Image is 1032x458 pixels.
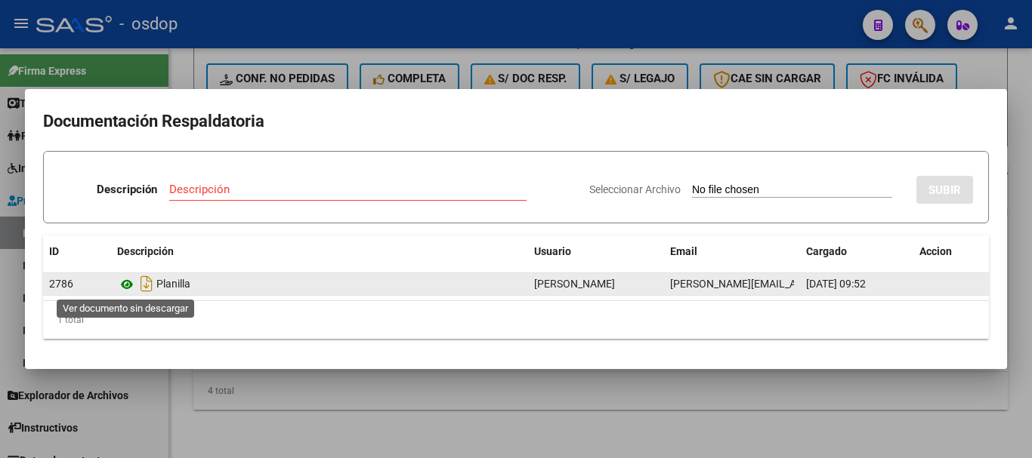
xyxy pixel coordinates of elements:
button: SUBIR [916,176,973,204]
span: 2786 [49,278,73,290]
p: Descripción [97,181,157,198]
span: Email [670,245,697,257]
span: Seleccionar Archivo [589,183,681,195]
div: 1 total [43,301,989,339]
span: Usuario [534,245,571,257]
span: Cargado [806,245,847,257]
span: [DATE] 09:52 [806,278,866,290]
i: Descargar documento [137,272,156,296]
datatable-header-cell: ID [43,235,111,268]
datatable-header-cell: Email [664,235,800,268]
span: Accion [919,245,952,257]
datatable-header-cell: Usuario [528,235,664,268]
span: [PERSON_NAME][EMAIL_ADDRESS][DOMAIN_NAME] [670,278,919,290]
span: [PERSON_NAME] [534,278,615,290]
h2: Documentación Respaldatoria [43,107,989,136]
datatable-header-cell: Cargado [800,235,913,268]
datatable-header-cell: Accion [913,235,989,268]
div: Planilla [117,272,522,296]
span: Descripción [117,245,174,257]
span: SUBIR [928,183,961,197]
datatable-header-cell: Descripción [111,235,528,268]
span: ID [49,245,59,257]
